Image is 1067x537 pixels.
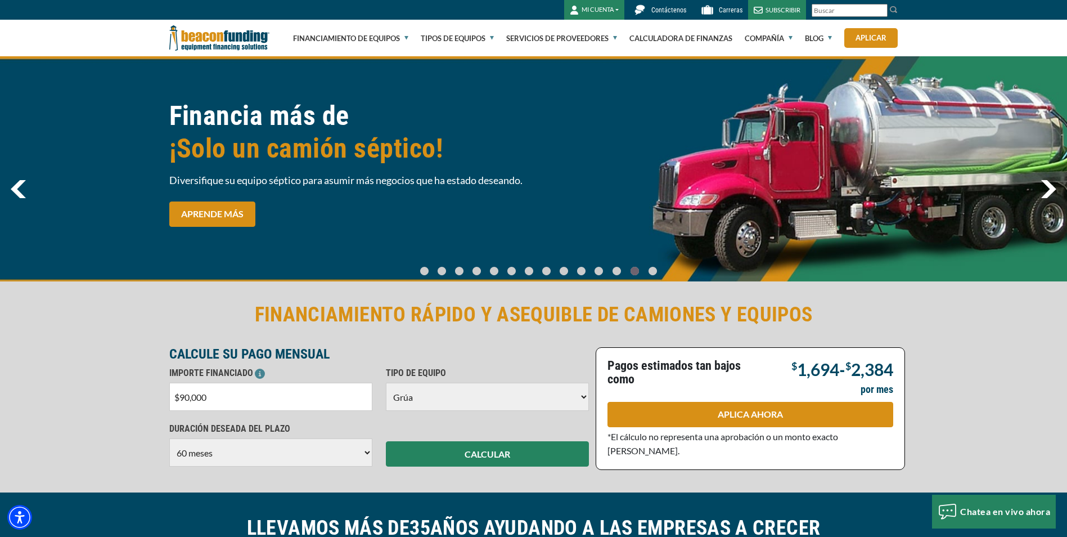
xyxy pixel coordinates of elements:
a: Ir a la diapositiva 1 [435,266,449,276]
img: Buscar [889,5,898,14]
a: Clear search text [876,6,885,15]
a: Ir a la diapositiva 10 [592,266,606,276]
a: Ir a la diapositiva 4 [487,266,501,276]
a: Ir a la diapositiva 13 [646,266,660,276]
span: Chatea en vivo ahora [960,506,1050,517]
span: Contáctenos [651,6,686,14]
span: *El cálculo no representa una aprobación o un monto exacto [PERSON_NAME]. [607,431,838,456]
a: Ir a la diapositiva 9 [574,266,588,276]
a: Ir a la diapositiva 8 [557,266,571,276]
font: Financia más de [169,100,349,132]
span: $ [791,360,797,372]
font: IMPORTE FINANCIADO [169,368,253,378]
a: Ir a la diapositiva 3 [470,266,484,276]
a: anterior [11,180,26,198]
button: CALCULAR [386,441,589,467]
a: Compañía [745,20,793,56]
font: MI CUENTA [582,5,614,15]
a: Ir a la diapositiva 2 [452,266,466,276]
a: Tipos de equipos [421,20,494,56]
input: $ [169,383,372,411]
span: Carreras [719,6,742,14]
a: Ir a la diapositiva 12 [628,266,642,276]
a: Servicios de proveedores [506,20,617,56]
p: Pagos estimados tan bajos como [607,359,744,386]
font: - [797,360,893,380]
p: DURACIÓN DESEADA DEL PLAZO [169,422,372,436]
img: Navegador derecho [1041,180,1056,198]
span: 1,694 [797,359,839,379]
a: Ir a la diapositiva 7 [539,266,553,276]
span: ¡Solo un camión séptico! [169,132,527,165]
a: APRENDE MÁS Finanzas ¡Más que un camión séptico! [169,202,255,227]
span: 2,384 [851,359,893,379]
a: próximo [1041,180,1056,198]
font: SUBSCRIBIR [766,3,800,17]
img: Navegador izquierdo [11,180,26,198]
span: Diversifique su equipo séptico para asumir más negocios que ha estado deseando. [169,173,527,187]
p: CALCULE SU PAGO MENSUAL [169,347,589,361]
h2: FINANCIAMIENTO RÁPIDO Y ASEQUIBLE DE CAMIONES Y EQUIPOS [169,302,898,328]
a: APLICA AHORA [607,402,893,427]
a: Aplicar [844,28,898,48]
p: TIPO DE EQUIPO [386,366,589,380]
a: Financiamiento de equipos [293,20,408,56]
img: Logotipo de Beacon Funding Corporation [169,20,269,56]
p: por mes [861,383,893,396]
a: Blog [805,20,832,56]
span: $ [845,360,851,372]
a: Ir a la diapositiva 11 [610,266,624,276]
button: Chatea en vivo ahora [932,495,1056,529]
div: Menú de accesibilidad [7,505,32,530]
a: Ir a la diapositiva 6 [522,266,536,276]
a: Calculadora de finanzas [629,20,732,56]
input: Buscar [812,4,888,17]
a: Ir a la diapositiva 5 [505,266,519,276]
a: Ir a la diapositiva 0 [417,266,431,276]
